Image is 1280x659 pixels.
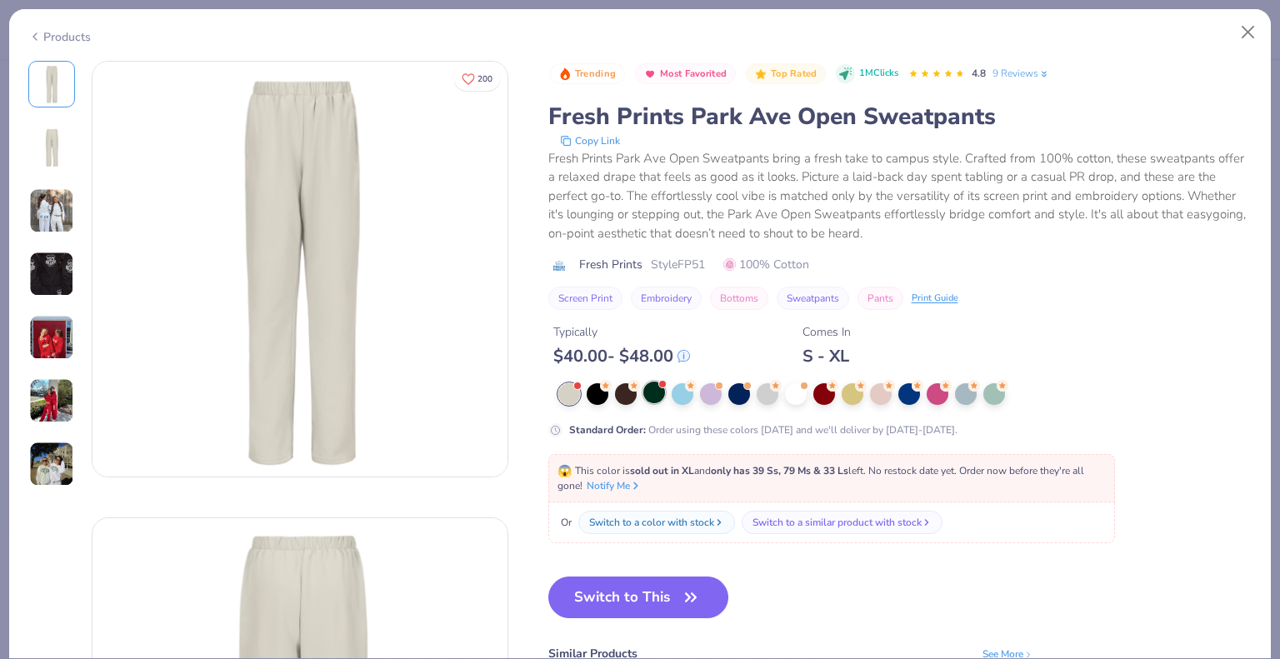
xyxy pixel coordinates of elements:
[29,315,74,360] img: User generated content
[635,63,736,85] button: Badge Button
[742,511,942,534] button: Switch to a similar product with stock
[29,252,74,297] img: User generated content
[92,62,507,477] img: Front
[548,149,1252,243] div: Fresh Prints Park Ave Open Sweatpants bring a fresh take to campus style. Crafted from 100% cotto...
[569,422,957,437] div: Order using these colors [DATE] and we'll deliver by [DATE]-[DATE].
[771,69,817,78] span: Top Rated
[555,132,625,149] button: copy to clipboard
[29,188,74,233] img: User generated content
[589,515,714,530] div: Switch to a color with stock
[32,127,72,167] img: Back
[723,256,809,273] span: 100% Cotton
[972,67,986,80] span: 4.8
[579,256,642,273] span: Fresh Prints
[859,67,898,81] span: 1M Clicks
[857,287,903,310] button: Pants
[29,378,74,423] img: User generated content
[548,259,571,272] img: brand logo
[578,511,735,534] button: Switch to a color with stock
[32,64,72,104] img: Front
[630,464,694,477] strong: sold out in XL
[477,75,492,83] span: 200
[710,287,768,310] button: Bottoms
[754,67,767,81] img: Top Rated sort
[553,323,690,341] div: Typically
[557,463,572,479] span: 😱
[454,67,500,91] button: Like
[557,464,1084,492] span: This color is and left. No restock date yet. Order now before they're all gone!
[992,66,1050,81] a: 9 Reviews
[29,442,74,487] img: User generated content
[1232,17,1264,48] button: Close
[752,515,922,530] div: Switch to a similar product with stock
[660,69,727,78] span: Most Favorited
[558,67,572,81] img: Trending sort
[587,478,642,493] button: Notify Me
[553,346,690,367] div: $ 40.00 - $ 48.00
[550,63,625,85] button: Badge Button
[711,464,848,477] strong: only has 39 Ss, 79 Ms & 33 Ls
[548,287,622,310] button: Screen Print
[643,67,657,81] img: Most Favorited sort
[912,292,958,306] div: Print Guide
[908,61,965,87] div: 4.8 Stars
[557,515,572,530] span: Or
[631,287,702,310] button: Embroidery
[548,577,729,618] button: Switch to This
[651,256,705,273] span: Style FP51
[802,346,851,367] div: S - XL
[802,323,851,341] div: Comes In
[777,287,849,310] button: Sweatpants
[569,423,646,437] strong: Standard Order :
[746,63,826,85] button: Badge Button
[548,101,1252,132] div: Fresh Prints Park Ave Open Sweatpants
[575,69,616,78] span: Trending
[28,28,91,46] div: Products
